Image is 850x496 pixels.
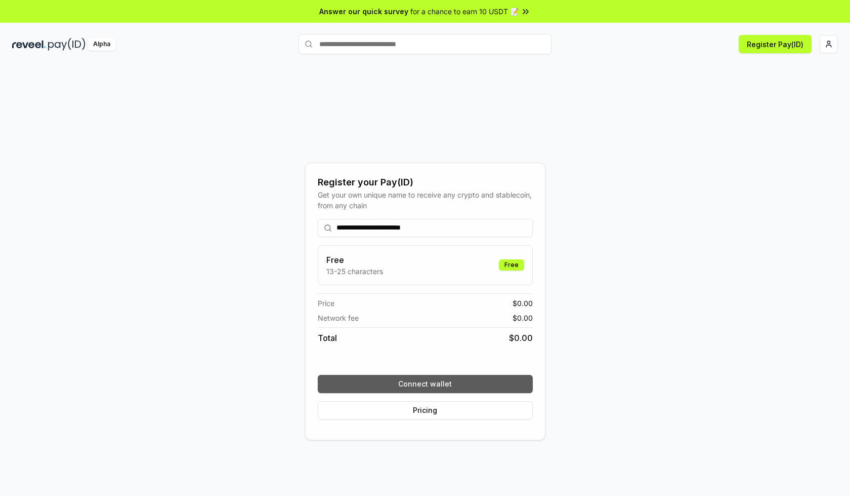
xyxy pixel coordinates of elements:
span: Answer our quick survey [319,6,408,17]
button: Pricing [318,401,533,419]
button: Connect wallet [318,375,533,393]
button: Register Pay(ID) [739,35,812,53]
div: Free [499,259,524,271]
div: Register your Pay(ID) [318,175,533,189]
img: pay_id [48,38,86,51]
span: Network fee [318,313,359,323]
span: Price [318,298,334,309]
div: Get your own unique name to receive any crypto and stablecoin, from any chain [318,189,533,211]
p: 13-25 characters [326,266,383,277]
span: $ 0.00 [513,313,533,323]
div: Alpha [88,38,116,51]
span: Total [318,332,337,344]
span: $ 0.00 [509,332,533,344]
span: $ 0.00 [513,298,533,309]
span: for a chance to earn 10 USDT 📝 [410,6,519,17]
h3: Free [326,254,383,266]
img: reveel_dark [12,38,46,51]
